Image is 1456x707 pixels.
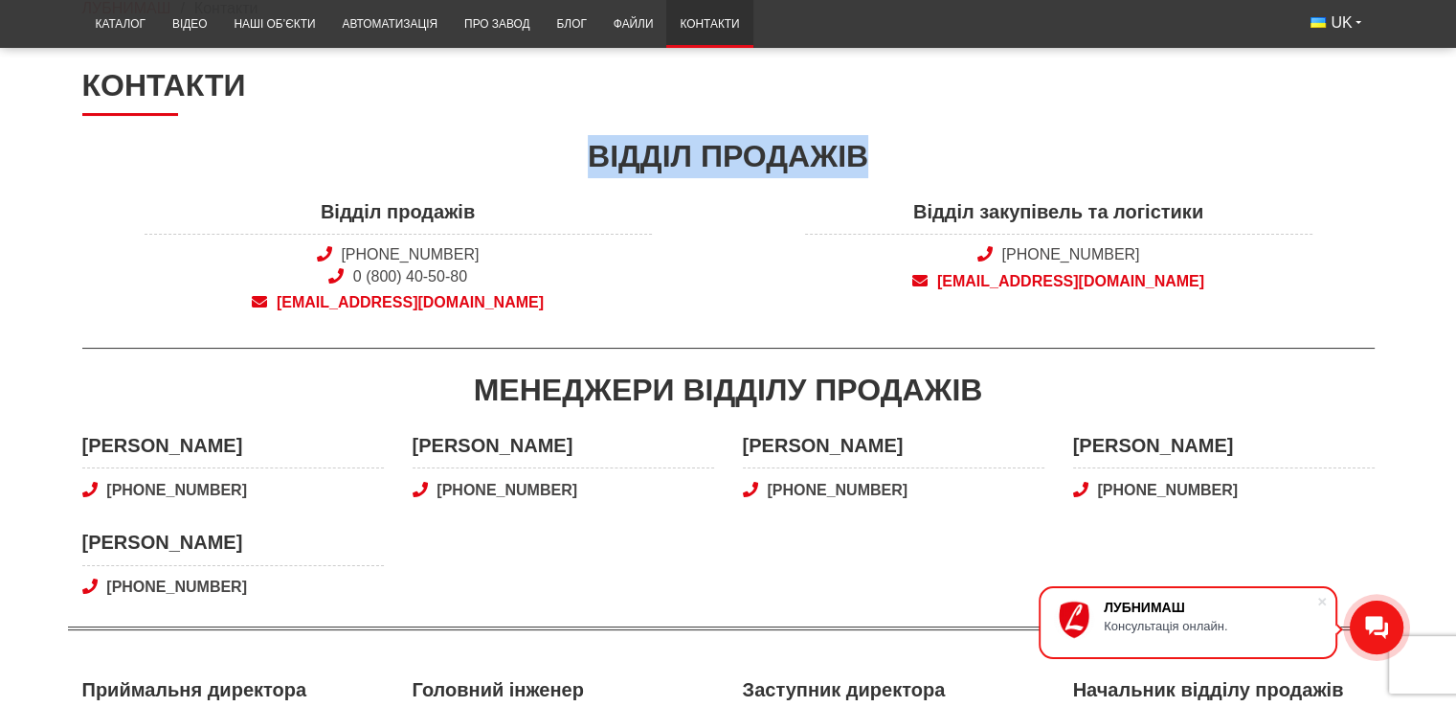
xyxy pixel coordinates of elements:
span: Відділ продажів [145,198,652,236]
a: [PHONE_NUMBER] [82,480,384,501]
button: UK [1297,6,1374,40]
span: [PERSON_NAME] [82,529,384,566]
span: [PERSON_NAME] [743,432,1044,469]
div: Консультація онлайн. [1104,619,1316,633]
a: [PHONE_NUMBER] [743,480,1044,501]
img: Українська [1310,17,1326,28]
a: Каталог [82,6,159,43]
div: Відділ продажів [82,135,1375,178]
div: ЛУБНИМАШ [1104,600,1316,615]
a: [PHONE_NUMBER] [82,577,384,598]
a: Наші об’єкти [220,6,328,43]
div: Менеджери відділу продажів [82,369,1375,412]
a: [EMAIL_ADDRESS][DOMAIN_NAME] [805,271,1312,292]
span: [PERSON_NAME] [82,432,384,469]
a: [PHONE_NUMBER] [1073,480,1375,501]
a: [PHONE_NUMBER] [341,246,479,262]
a: Блог [543,6,599,43]
span: UK [1331,12,1352,34]
a: Автоматизація [328,6,451,43]
a: [PHONE_NUMBER] [413,480,714,501]
a: [EMAIL_ADDRESS][DOMAIN_NAME] [145,292,652,313]
a: Контакти [666,6,752,43]
a: Про завод [451,6,543,43]
span: [PERSON_NAME] [413,432,714,469]
span: [PERSON_NAME] [1073,432,1375,469]
h1: Контакти [82,67,1375,115]
a: 0 (800) 40-50-80 [353,268,467,285]
a: Файли [600,6,667,43]
a: [PHONE_NUMBER] [1001,246,1139,262]
a: Відео [159,6,220,43]
span: Відділ закупівель та логістики [805,198,1312,236]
